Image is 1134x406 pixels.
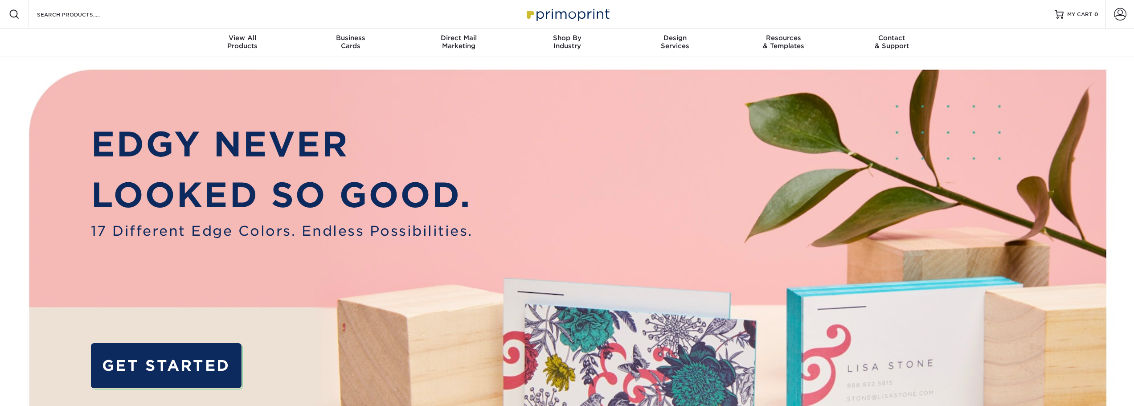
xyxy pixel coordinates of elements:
[838,29,946,57] a: Contact& Support
[513,34,621,42] span: Shop By
[729,29,838,57] a: Resources& Templates
[1094,11,1098,17] span: 0
[621,34,729,42] span: Design
[296,34,405,50] div: Cards
[405,29,513,57] a: Direct MailMarketing
[296,34,405,42] span: Business
[91,119,473,170] p: EDGY NEVER
[296,29,405,57] a: BusinessCards
[1067,11,1093,18] span: MY CART
[36,9,123,20] input: SEARCH PRODUCTS.....
[91,170,473,221] p: LOOKED SO GOOD.
[838,34,946,42] span: Contact
[838,34,946,50] div: & Support
[513,29,621,57] a: Shop ByIndustry
[188,34,297,42] span: View All
[405,34,513,50] div: Marketing
[188,29,297,57] a: View AllProducts
[523,4,612,24] img: Primoprint
[621,29,729,57] a: DesignServices
[405,34,513,42] span: Direct Mail
[729,34,838,42] span: Resources
[91,221,473,242] span: 17 Different Edge Colors. Endless Possibilities.
[91,343,242,388] a: GET STARTED
[188,34,297,50] div: Products
[621,34,729,50] div: Services
[513,34,621,50] div: Industry
[729,34,838,50] div: & Templates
